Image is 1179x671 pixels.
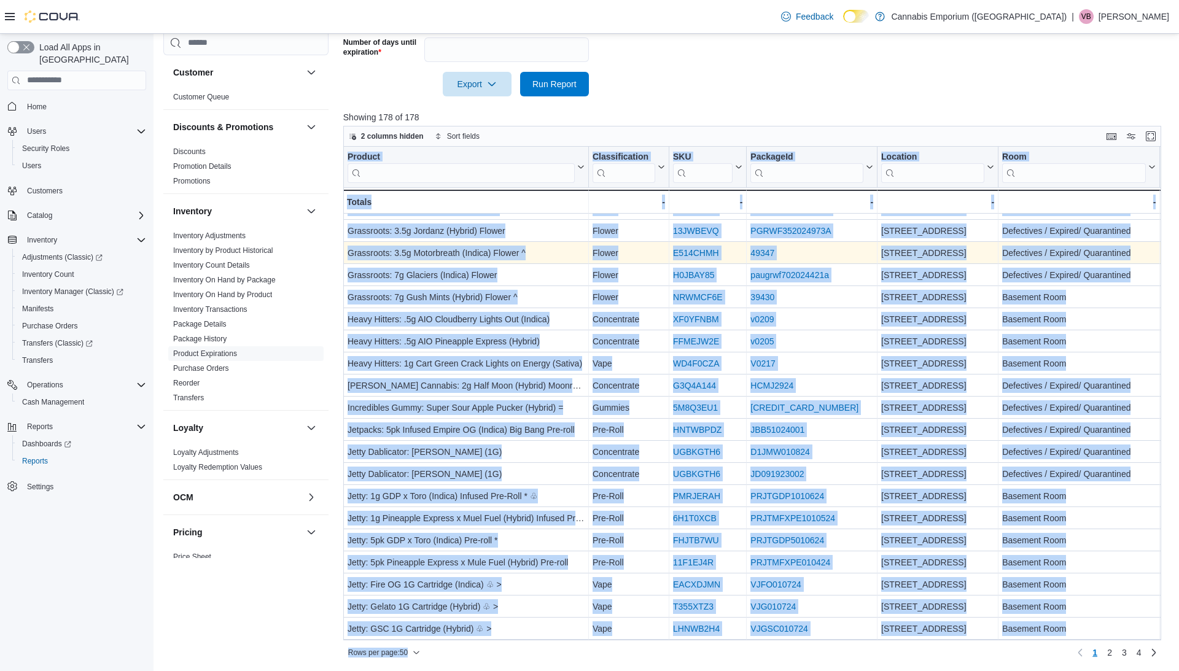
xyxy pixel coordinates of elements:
[163,445,329,479] div: Loyalty
[673,292,723,302] a: NRWMCF6E
[7,93,146,527] nav: Complex example
[593,290,665,304] div: Flower
[348,467,585,481] div: Jetty Dablicator: [PERSON_NAME] (1G)
[22,183,146,198] span: Customers
[173,231,246,240] a: Inventory Adjustments
[2,207,151,224] button: Catalog
[750,248,774,258] a: 49347
[1143,129,1158,144] button: Enter fullscreen
[443,72,512,96] button: Export
[881,290,994,304] div: [STREET_ADDRESS]
[17,284,146,299] span: Inventory Manager (Classic)
[1002,444,1156,459] div: Defectives / Expired/ Quarantined
[348,378,585,393] div: [PERSON_NAME] Cannabis: 2g Half Moon (Hybrid) Moonrocks
[881,246,994,260] div: [STREET_ADDRESS]
[25,10,80,23] img: Cova
[1107,646,1112,659] span: 2
[881,268,994,282] div: [STREET_ADDRESS]
[22,287,123,297] span: Inventory Manager (Classic)
[22,479,58,494] a: Settings
[593,467,665,481] div: Concentrate
[12,435,151,452] a: Dashboards
[27,235,57,245] span: Inventory
[1002,201,1156,216] div: Defectives / Expired/ Quarantined
[348,246,585,260] div: Grassroots: 3.5g Motorbreath (Indica) Flower ^
[348,422,585,437] div: Jetpacks: 5pk Infused Empire OG (Indica) Big Bang Pre-roll
[1002,511,1156,526] div: Basement Room
[22,304,53,314] span: Manifests
[881,378,994,393] div: [STREET_ADDRESS]
[750,226,831,236] a: PGRWF352024973A
[1002,621,1156,636] div: Basement Room
[796,10,833,23] span: Feedback
[348,599,585,614] div: Jetty: Gelato 1G Cartridge (Hybrid) ♧ >
[22,124,146,139] span: Users
[22,397,84,407] span: Cash Management
[22,144,69,153] span: Security Roles
[17,158,146,173] span: Users
[1002,533,1156,548] div: Basement Room
[17,141,74,156] a: Security Roles
[173,66,213,79] h3: Customer
[163,144,329,193] div: Discounts & Promotions
[430,129,484,144] button: Sort fields
[173,246,273,255] a: Inventory by Product Historical
[304,204,319,219] button: Inventory
[173,349,237,358] a: Product Expirations
[173,205,302,217] button: Inventory
[1002,599,1156,614] div: Basement Room
[1002,378,1156,393] div: Defectives / Expired/ Quarantined
[1117,643,1132,662] a: Page 3 of 4
[348,268,585,282] div: Grassroots: 7g Glaciers (Indica) Flower
[593,555,665,570] div: Pre-Roll
[593,195,665,209] div: -
[750,359,775,368] a: V0217
[2,231,151,249] button: Inventory
[173,394,204,402] a: Transfers
[173,491,302,503] button: OCM
[673,469,720,479] a: UGBKGTH6
[17,336,98,351] a: Transfers (Classic)
[27,211,52,220] span: Catalog
[12,300,151,317] button: Manifests
[173,276,276,284] a: Inventory On Hand by Package
[22,99,146,114] span: Home
[304,525,319,540] button: Pricing
[348,201,585,216] div: Grassroots: 3.5g GMO (Indica) Flower ^
[348,400,585,415] div: Incredibles Gummy: Super Sour Apple Pucker (Hybrid) =
[34,41,146,66] span: Load All Apps in [GEOGRAPHIC_DATA]
[1137,646,1142,659] span: 4
[1002,151,1146,182] div: Room
[304,120,319,134] button: Discounts & Promotions
[1079,9,1094,24] div: Victoria Buono
[173,261,250,270] a: Inventory Count Details
[12,335,151,352] a: Transfers (Classic)
[881,467,994,481] div: [STREET_ADDRESS]
[1146,645,1161,660] a: Next page
[348,621,585,636] div: Jetty: GSC 1G Cartridge (Hybrid) ♧ >
[593,201,665,216] div: Flower
[22,321,78,331] span: Purchase Orders
[22,419,146,434] span: Reports
[348,555,585,570] div: Jetty: 5pk Pineapple Express x Mule Fuel (Hybrid) Pre-roll
[1002,489,1156,503] div: Basement Room
[750,381,793,390] a: HCMJ2924
[173,335,227,343] a: Package History
[1002,356,1156,371] div: Basement Room
[593,621,665,636] div: Vape
[750,535,824,545] a: PRJTGDP5010624
[22,252,103,262] span: Adjustments (Classic)
[17,267,79,282] a: Inventory Count
[673,447,720,457] a: UGBKGTH6
[881,489,994,503] div: [STREET_ADDRESS]
[348,577,585,592] div: Jetty: Fire OG 1G Cartridge (Indica) ♧ >
[593,268,665,282] div: Flower
[673,359,719,368] a: WD4F0CZA
[173,320,227,328] a: Package Details
[173,422,302,434] button: Loyalty
[2,477,151,495] button: Settings
[173,463,262,471] a: Loyalty Redemption Values
[343,111,1169,123] p: Showing 178 of 178
[450,72,504,96] span: Export
[22,99,52,114] a: Home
